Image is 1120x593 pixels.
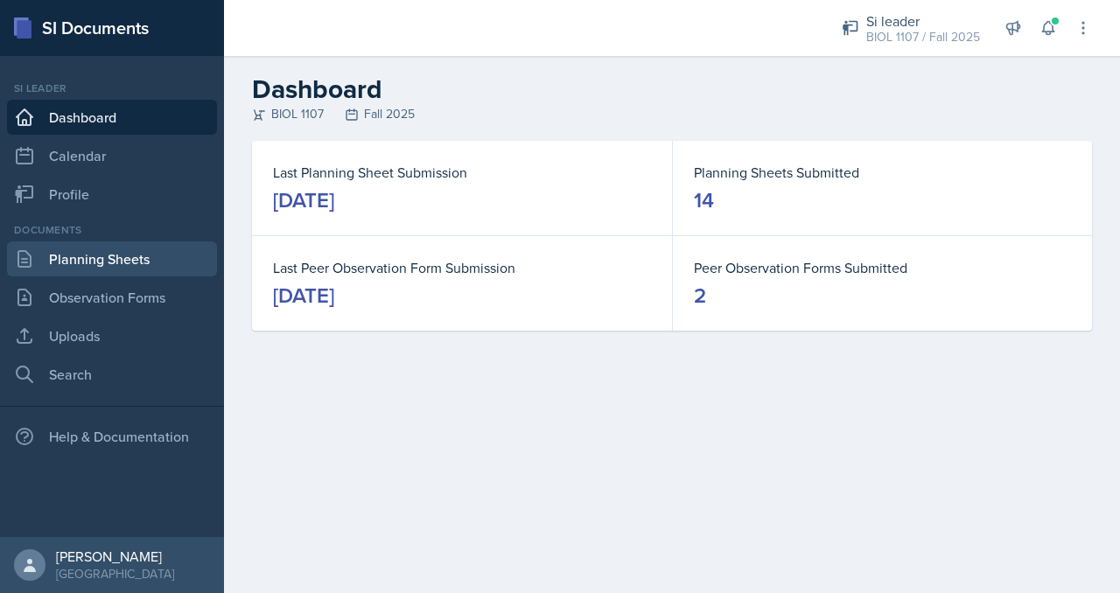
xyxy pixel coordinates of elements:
dt: Planning Sheets Submitted [694,162,1071,183]
a: Observation Forms [7,280,217,315]
a: Calendar [7,138,217,173]
a: Dashboard [7,100,217,135]
div: 2 [694,282,706,310]
div: Si leader [866,10,980,31]
a: Profile [7,177,217,212]
dt: Last Peer Observation Form Submission [273,257,651,278]
div: BIOL 1107 / Fall 2025 [866,28,980,46]
dt: Peer Observation Forms Submitted [694,257,1071,278]
div: [DATE] [273,186,334,214]
div: 14 [694,186,714,214]
div: Si leader [7,80,217,96]
div: [DATE] [273,282,334,310]
dt: Last Planning Sheet Submission [273,162,651,183]
div: [PERSON_NAME] [56,548,174,565]
div: BIOL 1107 Fall 2025 [252,105,1092,123]
div: [GEOGRAPHIC_DATA] [56,565,174,583]
h2: Dashboard [252,73,1092,105]
a: Uploads [7,318,217,353]
a: Planning Sheets [7,241,217,276]
a: Search [7,357,217,392]
div: Help & Documentation [7,419,217,454]
div: Documents [7,222,217,238]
